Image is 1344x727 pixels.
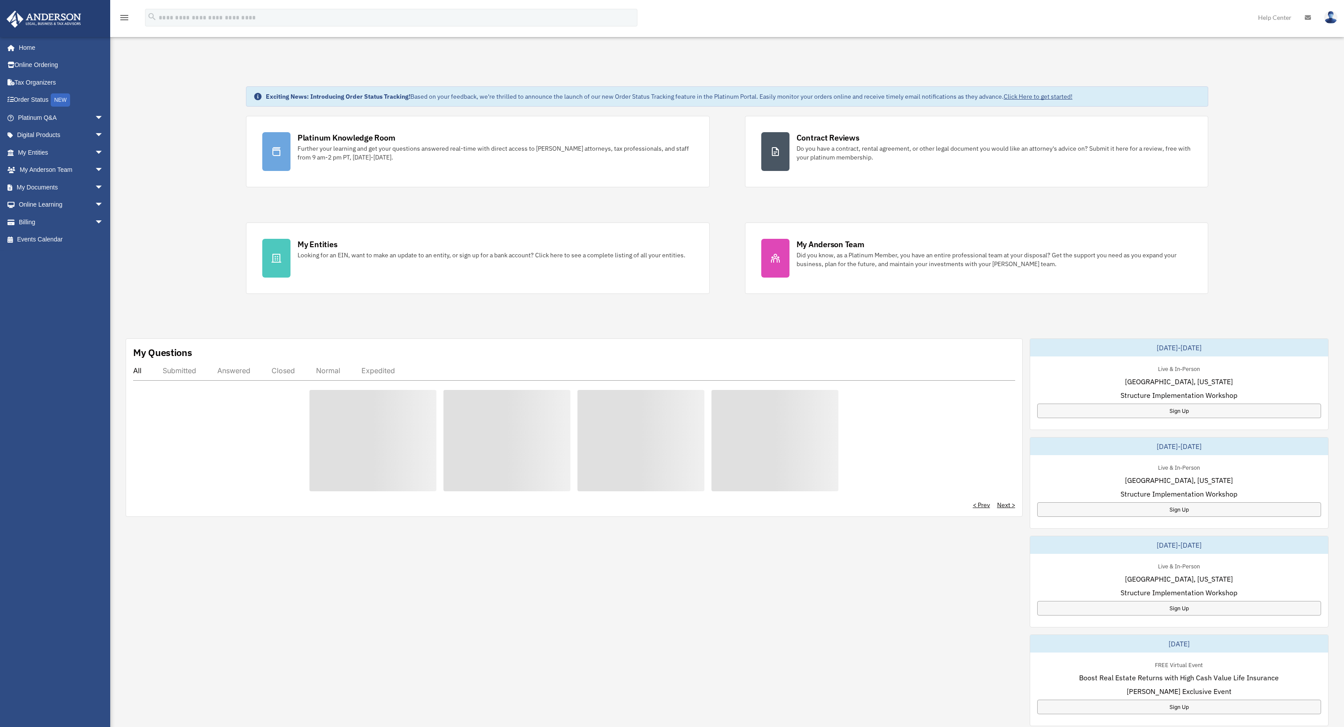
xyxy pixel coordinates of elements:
a: My Anderson Teamarrow_drop_down [6,161,117,179]
img: User Pic [1324,11,1337,24]
a: Contract Reviews Do you have a contract, rental agreement, or other legal document you would like... [745,116,1209,187]
a: My Entitiesarrow_drop_down [6,144,117,161]
span: arrow_drop_down [95,144,112,162]
a: Order StatusNEW [6,91,117,109]
div: Did you know, as a Platinum Member, you have an entire professional team at your disposal? Get th... [797,251,1192,268]
a: Digital Productsarrow_drop_down [6,126,117,144]
i: search [147,12,157,22]
a: My Anderson Team Did you know, as a Platinum Member, you have an entire professional team at your... [745,223,1209,294]
a: Events Calendar [6,231,117,249]
div: Live & In-Person [1151,462,1207,471]
img: Anderson Advisors Platinum Portal [4,11,84,28]
a: Tax Organizers [6,74,117,91]
a: Platinum Q&Aarrow_drop_down [6,109,117,126]
span: arrow_drop_down [95,126,112,145]
a: Online Ordering [6,56,117,74]
span: arrow_drop_down [95,196,112,214]
div: Based on your feedback, we're thrilled to announce the launch of our new Order Status Tracking fe... [266,92,1072,101]
a: < Prev [973,501,990,509]
div: My Questions [133,346,192,359]
span: arrow_drop_down [95,109,112,127]
div: All [133,366,141,375]
div: Do you have a contract, rental agreement, or other legal document you would like an attorney's ad... [797,144,1192,162]
span: arrow_drop_down [95,213,112,231]
span: [GEOGRAPHIC_DATA], [US_STATE] [1125,574,1233,584]
div: [DATE] [1030,635,1328,653]
a: Home [6,39,112,56]
div: Normal [316,366,340,375]
div: Closed [272,366,295,375]
span: Structure Implementation Workshop [1121,489,1237,499]
div: My Anderson Team [797,239,864,250]
div: NEW [51,93,70,107]
a: Click Here to get started! [1004,93,1072,100]
span: Boost Real Estate Returns with High Cash Value Life Insurance [1079,672,1279,683]
strong: Exciting News: Introducing Order Status Tracking! [266,93,410,100]
span: [PERSON_NAME] Exclusive Event [1127,686,1232,697]
span: arrow_drop_down [95,161,112,179]
span: [GEOGRAPHIC_DATA], [US_STATE] [1125,475,1233,486]
span: [GEOGRAPHIC_DATA], [US_STATE] [1125,376,1233,387]
i: menu [119,12,130,23]
a: menu [119,15,130,23]
a: Sign Up [1037,700,1321,714]
a: My Documentsarrow_drop_down [6,178,117,196]
div: Platinum Knowledge Room [298,132,395,143]
a: My Entities Looking for an EIN, want to make an update to an entity, or sign up for a bank accoun... [246,223,710,294]
div: [DATE]-[DATE] [1030,536,1328,554]
div: FREE Virtual Event [1148,660,1210,669]
span: Structure Implementation Workshop [1121,390,1237,401]
a: Next > [997,501,1015,509]
a: Sign Up [1037,502,1321,517]
span: arrow_drop_down [95,178,112,197]
div: My Entities [298,239,337,250]
div: Contract Reviews [797,132,860,143]
span: Structure Implementation Workshop [1121,587,1237,598]
div: [DATE]-[DATE] [1030,438,1328,455]
a: Sign Up [1037,601,1321,616]
div: Submitted [163,366,196,375]
div: Live & In-Person [1151,561,1207,570]
a: Platinum Knowledge Room Further your learning and get your questions answered real-time with dire... [246,116,710,187]
div: Answered [217,366,250,375]
a: Billingarrow_drop_down [6,213,117,231]
div: Looking for an EIN, want to make an update to an entity, or sign up for a bank account? Click her... [298,251,685,260]
div: Live & In-Person [1151,363,1207,373]
a: Sign Up [1037,404,1321,418]
div: [DATE]-[DATE] [1030,339,1328,356]
div: Further your learning and get your questions answered real-time with direct access to [PERSON_NAM... [298,144,693,162]
div: Expedited [361,366,395,375]
a: Online Learningarrow_drop_down [6,196,117,214]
